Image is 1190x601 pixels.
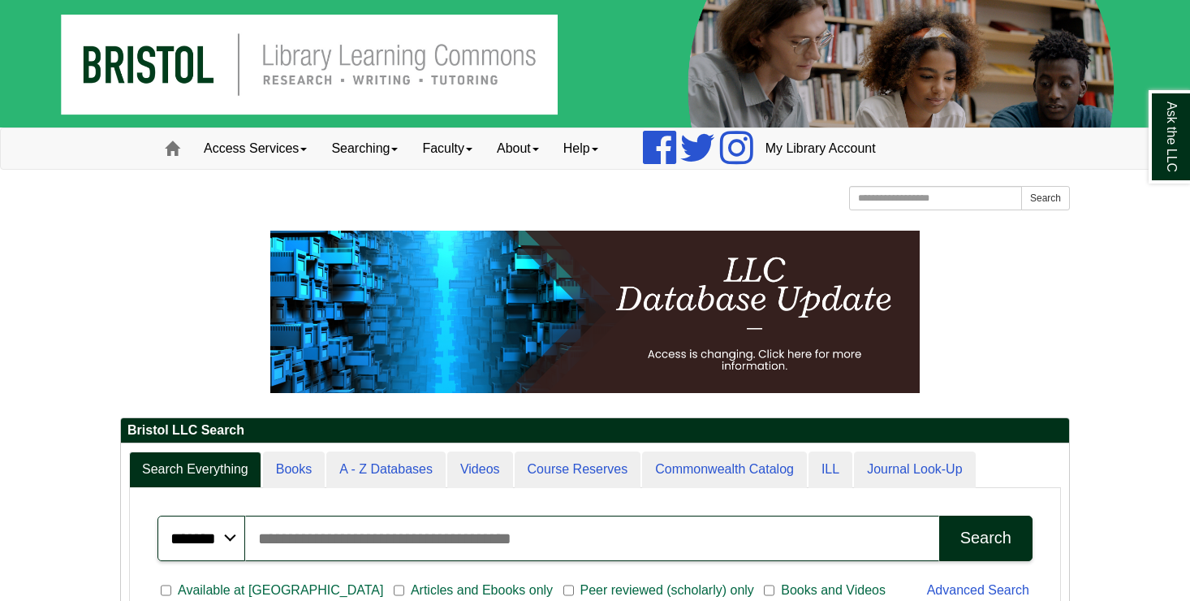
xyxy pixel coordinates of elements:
[326,452,446,488] a: A - Z Databases
[563,583,574,598] input: Peer reviewed (scholarly) only
[515,452,641,488] a: Course Reserves
[410,128,485,169] a: Faculty
[394,583,404,598] input: Articles and Ebooks only
[774,581,892,600] span: Books and Videos
[171,581,390,600] span: Available at [GEOGRAPHIC_DATA]
[129,452,261,488] a: Search Everything
[764,583,774,598] input: Books and Videos
[574,581,761,600] span: Peer reviewed (scholarly) only
[270,231,920,393] img: HTML tutorial
[854,452,975,488] a: Journal Look-Up
[319,128,410,169] a: Searching
[753,128,888,169] a: My Library Account
[161,583,171,598] input: Available at [GEOGRAPHIC_DATA]
[642,452,807,488] a: Commonwealth Catalog
[121,418,1069,443] h2: Bristol LLC Search
[960,529,1011,547] div: Search
[1021,186,1070,210] button: Search
[447,452,513,488] a: Videos
[404,581,559,600] span: Articles and Ebooks only
[192,128,319,169] a: Access Services
[927,583,1029,597] a: Advanced Search
[485,128,551,169] a: About
[263,452,325,488] a: Books
[808,452,852,488] a: ILL
[939,516,1033,561] button: Search
[551,128,610,169] a: Help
